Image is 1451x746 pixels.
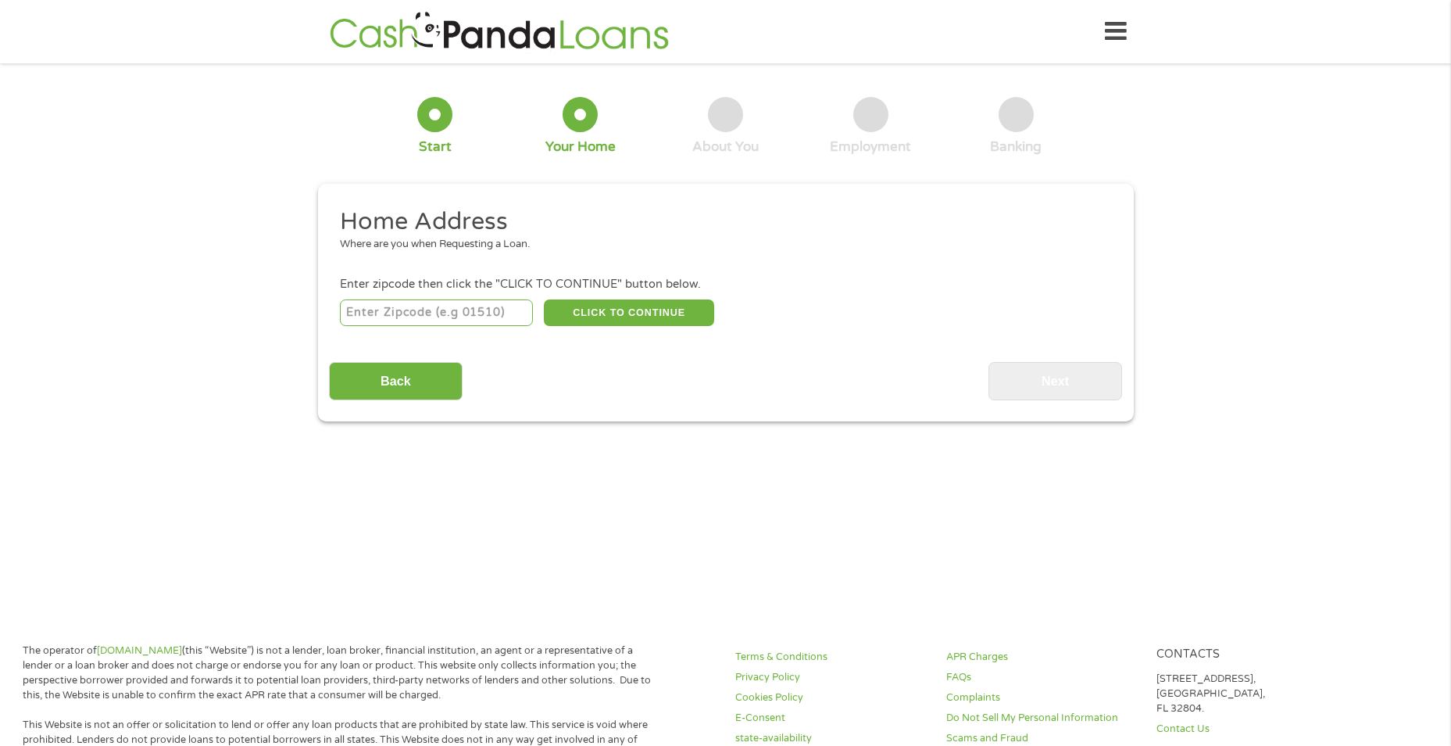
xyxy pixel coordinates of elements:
a: Cookies Policy [735,690,927,705]
div: Banking [990,138,1042,156]
div: Employment [830,138,911,156]
div: About You [692,138,759,156]
a: [DOMAIN_NAME] [97,644,182,657]
a: APR Charges [946,650,1138,665]
div: Where are you when Requesting a Loan. [340,237,1099,253]
p: The operator of (this “Website”) is not a lender, loan broker, financial institution, an agent or... [23,644,656,703]
div: Your Home [545,138,616,156]
a: Terms & Conditions [735,650,927,665]
a: Privacy Policy [735,670,927,685]
p: [STREET_ADDRESS], [GEOGRAPHIC_DATA], FL 32804. [1156,672,1349,716]
input: Back [329,362,463,400]
a: Do Not Sell My Personal Information [946,711,1138,726]
button: CLICK TO CONTINUE [544,299,714,326]
div: Enter zipcode then click the "CLICK TO CONTINUE" button below. [340,276,1110,293]
img: GetLoanNow Logo [325,9,674,54]
a: Contact Us [1156,722,1349,737]
a: FAQs [946,670,1138,685]
input: Enter Zipcode (e.g 01510) [340,299,533,326]
a: Complaints [946,690,1138,705]
a: E-Consent [735,711,927,726]
div: Start [419,138,452,156]
h2: Home Address [340,206,1099,238]
h4: Contacts [1156,647,1349,662]
input: Next [988,362,1122,400]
